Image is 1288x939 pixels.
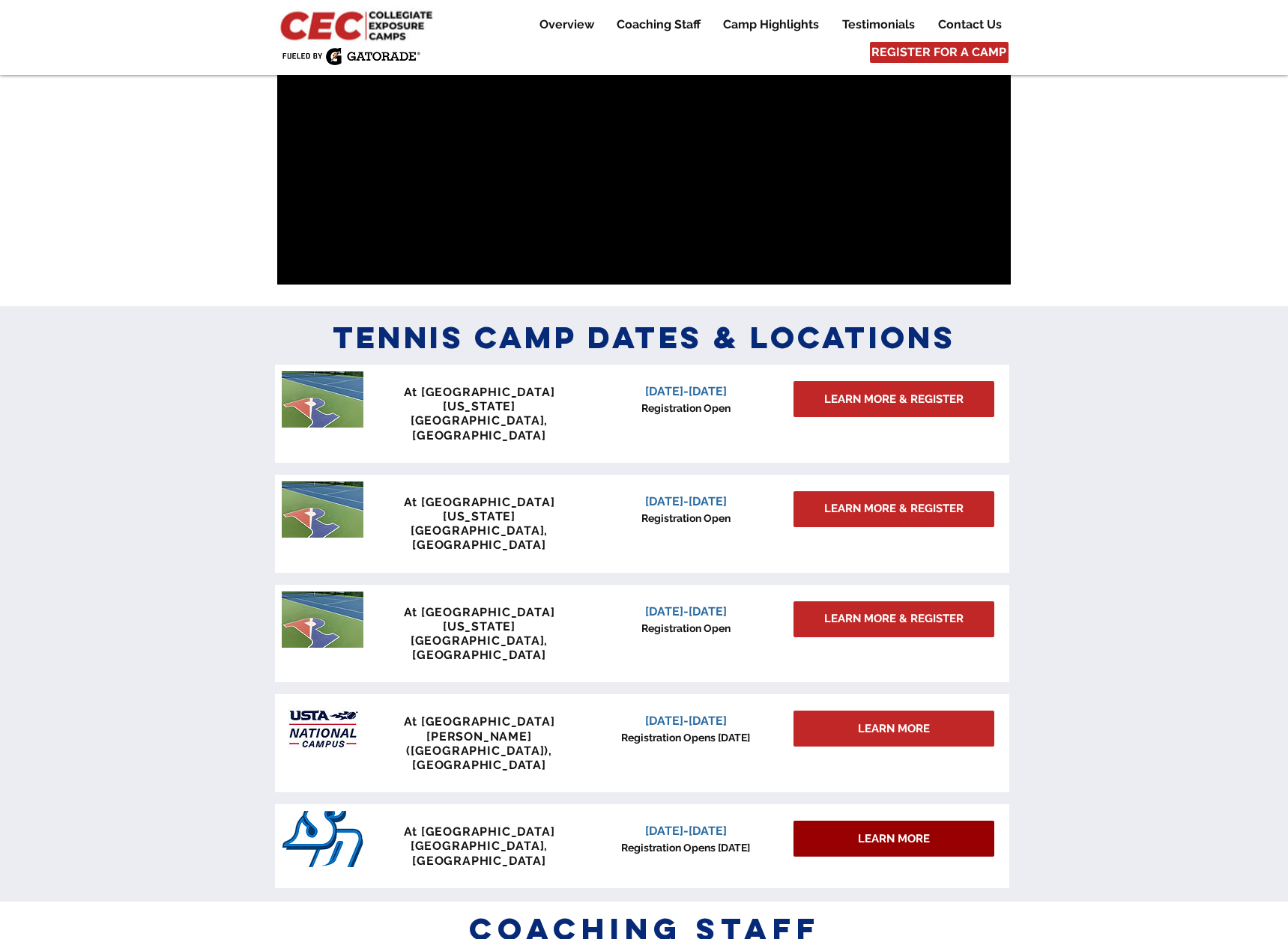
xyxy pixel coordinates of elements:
[282,701,363,757] img: USTA Campus image_edited.jpg
[716,16,826,34] p: Camp Highlights
[835,16,922,34] p: Testimonials
[871,44,1006,61] span: REGISTER FOR A CAMP
[282,47,420,65] img: Fueled by Gatorade.png
[793,821,994,857] div: LEARN MORE
[870,42,1009,63] a: REGISTER FOR A CAMP
[282,592,363,648] img: penn tennis courts with logo.jpeg
[404,495,555,523] span: At [GEOGRAPHIC_DATA][US_STATE]
[621,842,750,854] span: Registration Opens [DATE]
[404,385,555,413] span: At [GEOGRAPHIC_DATA][US_STATE]
[641,402,731,414] span: Registration Open
[824,392,964,407] span: LEARN MORE & REGISTER
[645,384,727,398] span: [DATE]-[DATE]
[282,811,363,867] img: San_Diego_Toreros_logo.png
[282,481,363,538] img: penn tennis courts with logo.jpeg
[831,16,926,34] a: Testimonials
[517,16,1012,34] nav: Site
[411,523,548,552] span: [GEOGRAPHIC_DATA], [GEOGRAPHIC_DATA]
[528,16,605,34] a: Overview
[858,831,930,847] span: LEARN MORE
[532,16,602,34] p: Overview
[645,714,727,728] span: [DATE]-[DATE]
[282,371,363,428] img: penn tennis courts with logo.jpeg
[793,711,994,747] div: LEARN MORE
[411,633,548,662] span: [GEOGRAPHIC_DATA], [GEOGRAPHIC_DATA]
[406,729,552,772] span: [PERSON_NAME] ([GEOGRAPHIC_DATA]), [GEOGRAPHIC_DATA]
[277,7,439,42] img: CEC Logo Primary_edited.jpg
[404,714,555,729] span: At [GEOGRAPHIC_DATA]
[645,494,727,508] span: [DATE]-[DATE]
[793,381,994,417] a: LEARN MORE & REGISTER
[404,605,555,633] span: At [GEOGRAPHIC_DATA][US_STATE]
[927,16,1012,34] a: Contact Us
[333,318,956,356] span: Tennis Camp Dates & Locations
[641,512,731,524] span: Registration Open
[641,622,731,634] span: Registration Open
[824,611,964,627] span: LEARN MORE & REGISTER
[931,16,1009,34] p: Contact Us
[824,501,964,517] span: LEARN MORE & REGISTER
[621,732,750,744] span: Registration Opens [DATE]
[411,413,548,442] span: [GEOGRAPHIC_DATA], [GEOGRAPHIC_DATA]
[793,601,994,637] a: LEARN MORE & REGISTER
[609,16,708,34] p: Coaching Staff
[858,721,930,737] span: LEARN MORE
[411,839,548,867] span: [GEOGRAPHIC_DATA], [GEOGRAPHIC_DATA]
[404,824,555,839] span: At [GEOGRAPHIC_DATA]
[645,604,727,619] span: [DATE]-[DATE]
[712,16,830,34] a: Camp Highlights
[605,16,711,34] a: Coaching Staff
[645,824,727,838] span: [DATE]-[DATE]
[793,491,994,527] a: LEARN MORE & REGISTER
